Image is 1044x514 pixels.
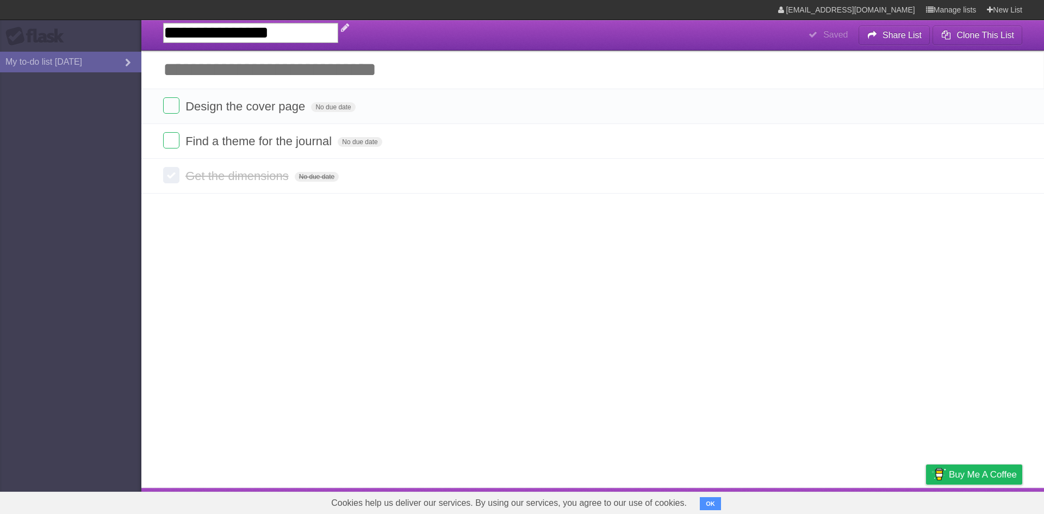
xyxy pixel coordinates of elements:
[163,97,179,114] label: Done
[883,30,922,40] b: Share List
[781,491,804,511] a: About
[875,491,899,511] a: Terms
[163,132,179,148] label: Done
[859,26,930,45] button: Share List
[931,465,946,484] img: Buy me a coffee
[949,465,1017,484] span: Buy me a coffee
[185,169,291,183] span: Get the dimensions
[823,30,848,39] b: Saved
[295,172,339,182] span: No due date
[933,26,1022,45] button: Clone This List
[700,497,721,510] button: OK
[163,167,179,183] label: Done
[956,30,1014,40] b: Clone This List
[5,27,71,46] div: Flask
[185,134,334,148] span: Find a theme for the journal
[954,491,1022,511] a: Suggest a feature
[817,491,861,511] a: Developers
[311,102,355,112] span: No due date
[185,100,308,113] span: Design the cover page
[926,465,1022,485] a: Buy me a coffee
[338,137,382,147] span: No due date
[320,492,698,514] span: Cookies help us deliver our services. By using our services, you agree to our use of cookies.
[912,491,940,511] a: Privacy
